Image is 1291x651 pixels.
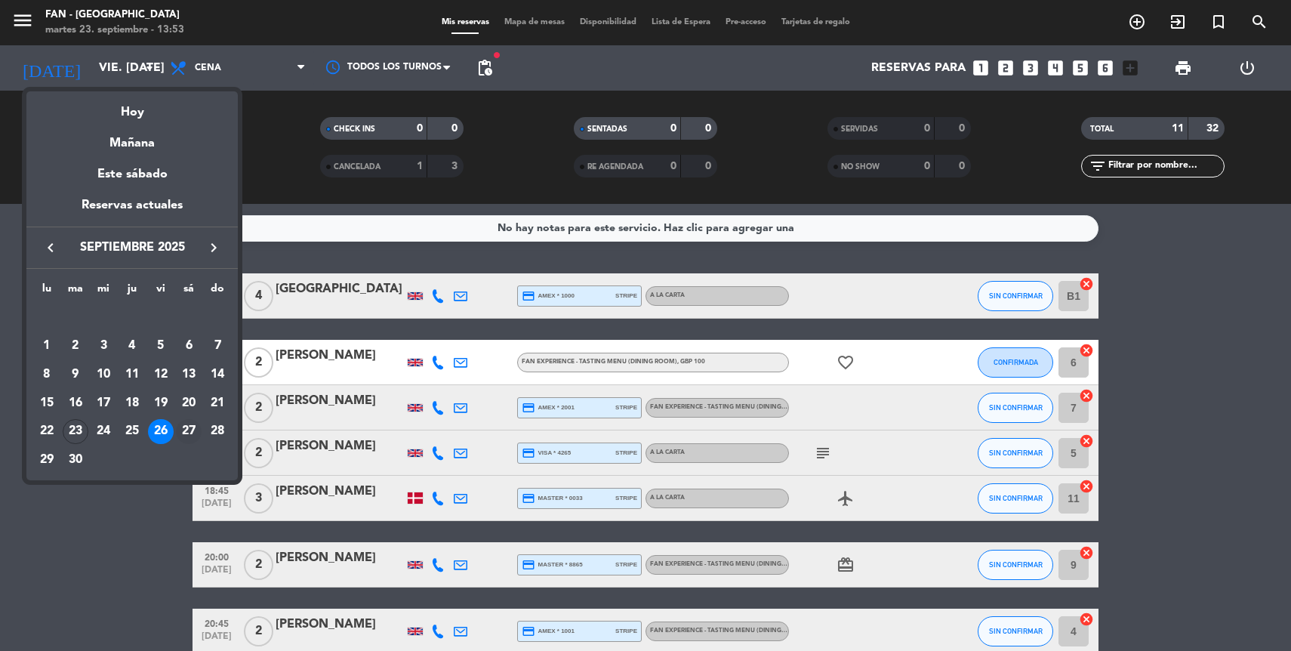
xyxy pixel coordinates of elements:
button: keyboard_arrow_right [200,238,227,258]
td: 9 de septiembre de 2025 [61,360,90,389]
div: 8 [34,362,60,387]
td: 12 de septiembre de 2025 [146,360,175,389]
div: 19 [148,390,174,416]
td: 19 de septiembre de 2025 [146,389,175,418]
div: 25 [119,419,145,445]
td: 29 de septiembre de 2025 [32,446,61,474]
div: 16 [63,390,88,416]
div: 23 [63,419,88,445]
td: 27 de septiembre de 2025 [175,418,204,446]
div: 10 [91,362,116,387]
td: 28 de septiembre de 2025 [203,418,232,446]
div: 15 [34,390,60,416]
i: keyboard_arrow_right [205,239,223,257]
td: 17 de septiembre de 2025 [89,389,118,418]
div: 4 [119,333,145,359]
th: lunes [32,280,61,304]
td: 26 de septiembre de 2025 [146,418,175,446]
td: 18 de septiembre de 2025 [118,389,146,418]
div: Mañana [26,122,238,153]
div: Este sábado [26,153,238,196]
div: 7 [205,333,230,359]
th: domingo [203,280,232,304]
div: 20 [176,390,202,416]
button: keyboard_arrow_left [37,238,64,258]
th: miércoles [89,280,118,304]
td: 11 de septiembre de 2025 [118,360,146,389]
td: 24 de septiembre de 2025 [89,418,118,446]
div: 17 [91,390,116,416]
div: 1 [34,333,60,359]
div: 12 [148,362,174,387]
th: sábado [175,280,204,304]
td: 5 de septiembre de 2025 [146,332,175,361]
td: SEP. [32,304,232,332]
span: septiembre 2025 [64,238,200,258]
div: 22 [34,419,60,445]
div: 30 [63,447,88,473]
td: 21 de septiembre de 2025 [203,389,232,418]
div: 28 [205,419,230,445]
td: 8 de septiembre de 2025 [32,360,61,389]
td: 6 de septiembre de 2025 [175,332,204,361]
td: 20 de septiembre de 2025 [175,389,204,418]
td: 2 de septiembre de 2025 [61,332,90,361]
div: 9 [63,362,88,387]
div: 21 [205,390,230,416]
div: 6 [176,333,202,359]
div: 14 [205,362,230,387]
div: 11 [119,362,145,387]
td: 14 de septiembre de 2025 [203,360,232,389]
div: 3 [91,333,116,359]
td: 10 de septiembre de 2025 [89,360,118,389]
div: 24 [91,419,116,445]
div: 29 [34,447,60,473]
div: 27 [176,419,202,445]
td: 23 de septiembre de 2025 [61,418,90,446]
div: 18 [119,390,145,416]
td: 15 de septiembre de 2025 [32,389,61,418]
th: viernes [146,280,175,304]
div: Hoy [26,91,238,122]
td: 22 de septiembre de 2025 [32,418,61,446]
div: 26 [148,419,174,445]
td: 7 de septiembre de 2025 [203,332,232,361]
td: 25 de septiembre de 2025 [118,418,146,446]
td: 30 de septiembre de 2025 [61,446,90,474]
td: 1 de septiembre de 2025 [32,332,61,361]
td: 3 de septiembre de 2025 [89,332,118,361]
div: 13 [176,362,202,387]
div: 2 [63,333,88,359]
div: Reservas actuales [26,196,238,227]
td: 13 de septiembre de 2025 [175,360,204,389]
td: 16 de septiembre de 2025 [61,389,90,418]
td: 4 de septiembre de 2025 [118,332,146,361]
th: martes [61,280,90,304]
th: jueves [118,280,146,304]
i: keyboard_arrow_left [42,239,60,257]
div: 5 [148,333,174,359]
